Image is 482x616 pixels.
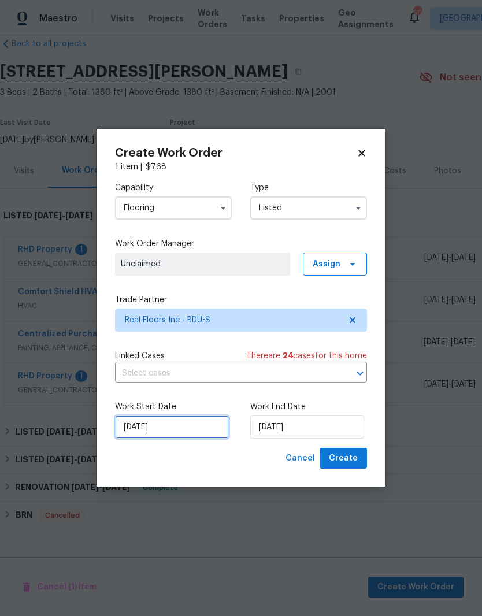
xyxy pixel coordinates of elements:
input: M/D/YYYY [250,415,364,439]
h2: Create Work Order [115,147,357,159]
span: Unclaimed [121,258,284,270]
input: M/D/YYYY [115,415,229,439]
button: Show options [216,201,230,215]
button: Cancel [281,448,320,469]
span: Assign [313,258,340,270]
span: 24 [283,352,293,360]
input: Select cases [115,365,335,383]
label: Work Order Manager [115,238,367,250]
label: Type [250,182,367,194]
span: Linked Cases [115,350,165,362]
span: $ 768 [146,163,166,171]
span: Cancel [286,451,315,466]
span: Real Floors Inc - RDU-S [125,314,340,326]
label: Work End Date [250,401,367,413]
button: Open [352,365,368,381]
input: Select... [250,196,367,220]
input: Select... [115,196,232,220]
label: Trade Partner [115,294,367,306]
span: There are case s for this home [246,350,367,362]
button: Show options [351,201,365,215]
label: Work Start Date [115,401,232,413]
span: Create [329,451,358,466]
div: 1 item | [115,161,367,173]
button: Create [320,448,367,469]
label: Capability [115,182,232,194]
